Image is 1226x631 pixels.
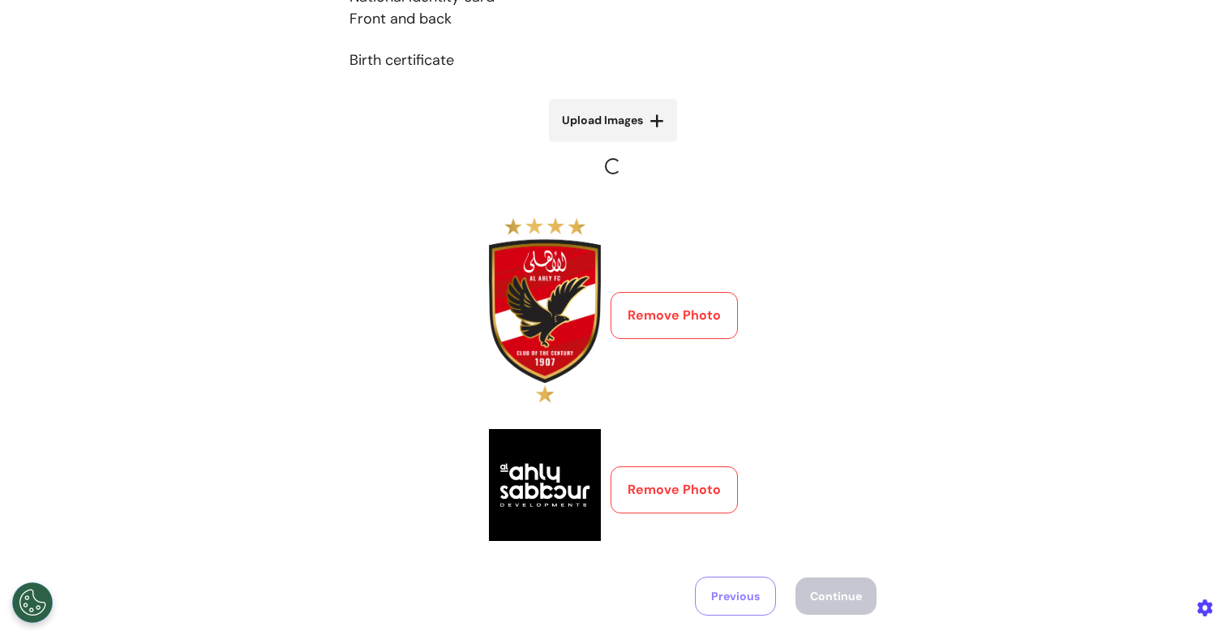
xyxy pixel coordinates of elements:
img: Preview 2 [489,429,601,541]
button: Continue [795,577,877,615]
span: Upload Images [562,112,643,129]
button: Previous [695,577,776,616]
p: Birth certificate [349,49,877,71]
img: Preview 1 [489,217,601,403]
button: Open Preferences [12,582,53,623]
button: Remove Photo [611,466,738,513]
button: Remove Photo [611,292,738,339]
